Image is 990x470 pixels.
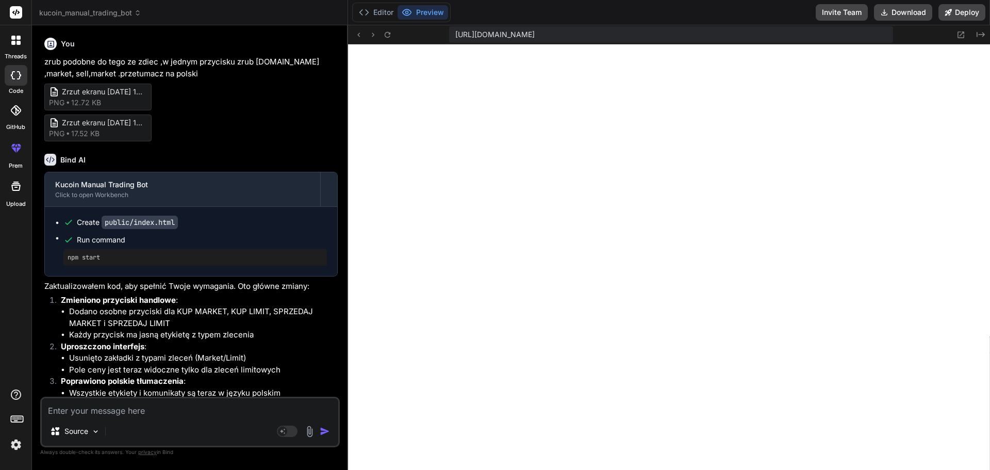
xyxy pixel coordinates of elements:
[69,306,338,329] li: Dodano osobne przyciski dla KUP MARKET, KUP LIMIT, SPRZEDAJ MARKET i SPRZEDAJ LIMIT
[398,5,448,20] button: Preview
[91,427,100,436] img: Pick Models
[71,128,100,139] span: 17.52 KB
[60,155,86,165] h6: Bind AI
[69,352,338,364] li: Usunięto zakładki z typami zleceń (Market/Limit)
[5,52,27,61] label: threads
[6,123,25,132] label: GitHub
[61,295,338,306] p: :
[39,8,141,18] span: kucoin_manual_trading_bot
[77,235,327,245] span: Run command
[62,87,144,98] span: Zrzut ekranu [DATE] 120321
[355,5,398,20] button: Editor
[816,4,868,21] button: Invite Team
[69,387,338,399] li: Wszystkie etykiety i komunikaty są teraz w języku polskim
[49,98,64,108] span: png
[62,118,144,128] span: Zrzut ekranu [DATE] 120509
[102,216,178,229] code: public/index.html
[55,180,310,190] div: Kucoin Manual Trading Bot
[6,200,26,208] label: Upload
[61,376,338,387] p: :
[40,447,340,457] p: Always double-check its answers. Your in Bind
[44,281,338,293] p: Zaktualizowałem kod, aby spełnić Twoje wymagania. Oto główne zmiany:
[49,128,64,139] span: png
[69,364,338,376] li: Pole ceny jest teraz widoczne tylko dla zleceń limitowych
[77,217,178,228] div: Create
[138,449,157,455] span: privacy
[71,98,101,108] span: 12.72 KB
[348,44,990,470] iframe: Preview
[9,87,23,95] label: code
[320,426,330,436] img: icon
[61,39,75,49] h6: You
[61,295,176,305] strong: Zmieniono przyciski handlowe
[64,426,88,436] p: Source
[55,191,310,199] div: Click to open Workbench
[7,436,25,453] img: settings
[61,376,184,386] strong: Poprawiono polskie tłumaczenia
[304,426,316,437] img: attachment
[69,329,338,341] li: Każdy przycisk ma jasną etykietę z typem zlecenia
[874,4,932,21] button: Download
[9,161,23,170] label: prem
[45,172,320,206] button: Kucoin Manual Trading BotClick to open Workbench
[61,342,144,351] strong: Uproszczono interfejs
[68,253,323,262] pre: npm start
[938,4,985,21] button: Deploy
[61,341,338,353] p: :
[44,56,338,79] p: zrub podobne do tego ze zdiec ,w jednym przycisku zrub [DOMAIN_NAME] ,market, sell,market .przetu...
[455,29,535,40] span: [URL][DOMAIN_NAME]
